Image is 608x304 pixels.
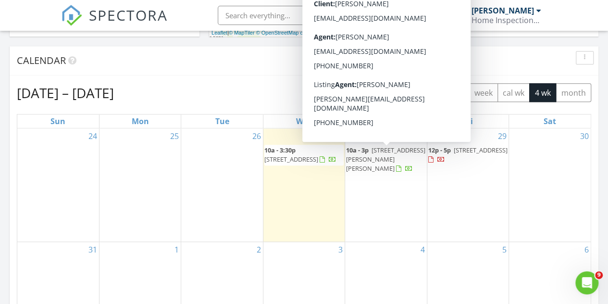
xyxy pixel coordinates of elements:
h2: [DATE] – [DATE] [17,83,114,102]
a: © MapTiler [229,30,255,36]
div: [PERSON_NAME] [472,6,534,15]
button: [DATE] [333,83,368,102]
a: Go to September 6, 2025 [583,242,591,257]
button: day [445,83,469,102]
iframe: Intercom live chat [575,271,598,294]
a: 10a - 3:30p [STREET_ADDRESS] [264,145,344,165]
span: Calendar [17,54,66,67]
a: Go to August 28, 2025 [414,128,427,144]
button: Next [396,83,419,102]
a: Go to September 5, 2025 [500,242,509,257]
span: [STREET_ADDRESS] [264,155,318,164]
a: Wednesday [294,114,314,128]
button: month [556,83,591,102]
a: Go to August 30, 2025 [578,128,591,144]
span: 10a - 3p [346,146,369,154]
span: [STREET_ADDRESS][PERSON_NAME][PERSON_NAME] [346,146,425,173]
a: Go to September 2, 2025 [255,242,263,257]
a: Sunday [49,114,67,128]
img: The Best Home Inspection Software - Spectora [61,5,82,26]
a: Leaflet [211,30,227,36]
div: | [209,29,330,37]
input: Search everything... [218,6,410,25]
a: Go to August 31, 2025 [87,242,99,257]
td: Go to August 28, 2025 [345,128,427,242]
a: Go to August 25, 2025 [168,128,181,144]
td: Go to August 25, 2025 [99,128,181,242]
a: 10a - 3:30p [STREET_ADDRESS] [264,146,336,164]
a: Friday [461,114,475,128]
a: 10a - 3p [STREET_ADDRESS][PERSON_NAME][PERSON_NAME] [346,145,425,175]
a: Go to August 27, 2025 [332,128,345,144]
a: Go to September 1, 2025 [173,242,181,257]
div: Kalaoa Home Inspections llc [445,15,541,25]
button: 4 wk [529,83,556,102]
span: [STREET_ADDRESS] [454,146,508,154]
a: Tuesday [213,114,231,128]
td: Go to August 30, 2025 [509,128,591,242]
a: Saturday [542,114,558,128]
a: Go to August 26, 2025 [250,128,263,144]
td: Go to August 27, 2025 [263,128,345,242]
a: Go to September 4, 2025 [419,242,427,257]
a: Go to August 29, 2025 [496,128,509,144]
span: 9 [595,271,603,279]
td: Go to August 29, 2025 [427,128,509,242]
span: SPECTORA [89,5,168,25]
span: 10a - 3:30p [264,146,296,154]
td: Go to August 26, 2025 [181,128,263,242]
a: © OpenStreetMap contributors [256,30,328,36]
a: Go to September 3, 2025 [336,242,345,257]
a: 12p - 5p [STREET_ADDRESS] [428,145,508,165]
button: week [469,83,498,102]
a: Thursday [376,114,395,128]
button: cal wk [497,83,530,102]
a: Monday [130,114,151,128]
a: 10a - 3p [STREET_ADDRESS][PERSON_NAME][PERSON_NAME] [346,146,425,173]
button: list [424,83,446,102]
button: Previous [374,83,397,102]
a: SPECTORA [61,13,168,33]
span: 12p - 5p [428,146,451,154]
a: Go to August 24, 2025 [87,128,99,144]
td: Go to August 24, 2025 [17,128,99,242]
a: 12p - 5p [STREET_ADDRESS] [428,146,508,164]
